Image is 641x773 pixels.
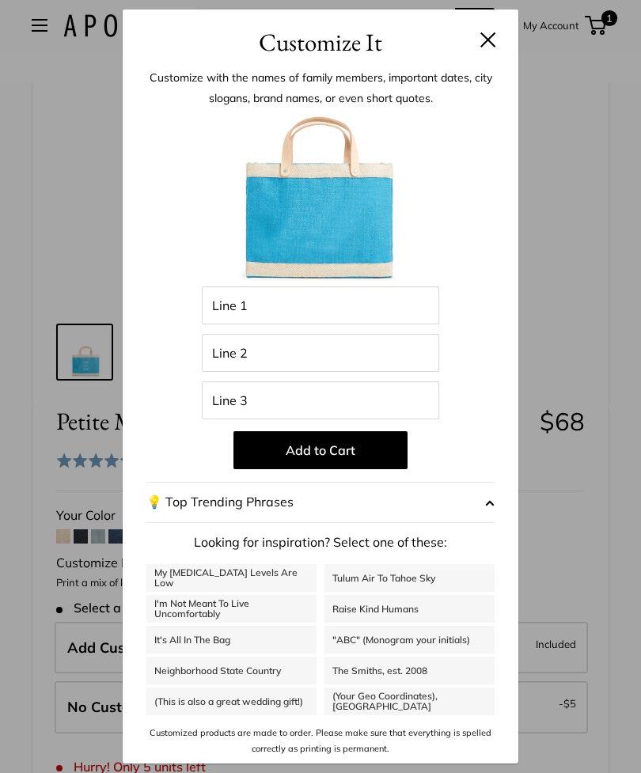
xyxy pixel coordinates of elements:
p: Customize with the names of family members, important dates, city slogans, brand names, or even s... [146,67,495,108]
a: The Smiths, est. 2008 [324,657,495,684]
a: "ABC" (Monogram your initials) [324,626,495,654]
a: It's All In The Bag [146,626,317,654]
a: Tulum Air To Tahoe Sky [324,564,495,592]
a: Raise Kind Humans [324,595,495,623]
a: My [MEDICAL_DATA] Levels Are Low [146,564,317,592]
img: 1_APOLIS-COBALT-035-CUST.jpg [233,112,408,286]
a: (Your Geo Coordinates), [GEOGRAPHIC_DATA] [324,688,495,715]
p: Looking for inspiration? Select one of these: [146,531,495,555]
a: (This is also a great wedding gift!) [146,688,317,715]
a: I'm Not Meant To Live Uncomfortably [146,595,317,623]
h3: Customize It [146,24,495,61]
p: Customized products are made to order. Please make sure that everything is spelled correctly as p... [146,725,495,757]
button: 💡 Top Trending Phrases [146,482,495,523]
a: Neighborhood State Country [146,657,317,684]
button: Add to Cart [233,431,408,469]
